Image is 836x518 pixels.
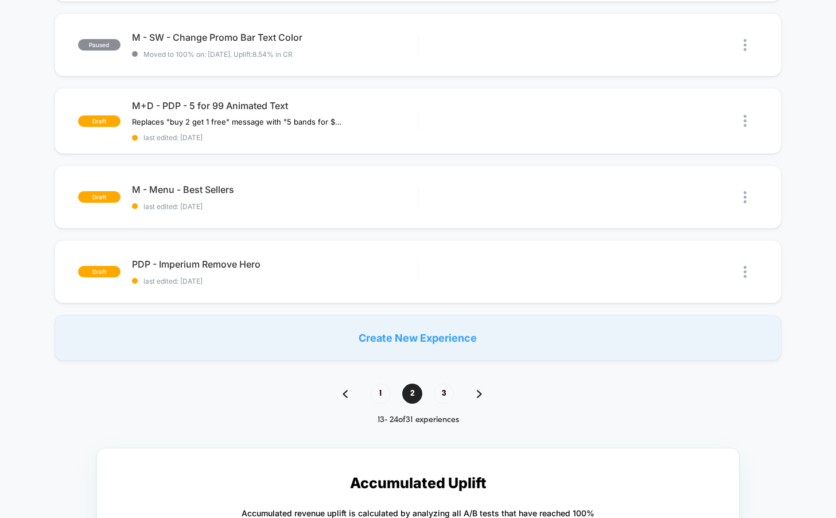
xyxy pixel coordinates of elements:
span: last edited: [DATE] [132,277,418,285]
img: pagination forward [477,390,482,398]
span: draft [78,191,120,203]
img: close [744,39,746,51]
span: 2 [402,384,422,404]
span: M+D - PDP - 5 for 99 Animated Text [132,100,418,111]
span: M - SW - Change Promo Bar Text Color [132,32,418,43]
span: Moved to 100% on: [DATE] . Uplift: 8.54% in CR [143,50,293,59]
span: M - Menu - Best Sellers [132,184,418,195]
span: last edited: [DATE] [132,202,418,211]
span: 1 [371,384,391,404]
div: 13 - 24 of 31 experiences [331,415,505,425]
div: Create New Experience [55,315,782,361]
span: last edited: [DATE] [132,133,418,142]
img: pagination back [343,390,348,398]
img: close [744,115,746,127]
span: paused [78,39,120,51]
span: draft [78,115,120,127]
span: 3 [434,384,454,404]
img: close [744,266,746,278]
span: draft [78,266,120,277]
img: close [744,191,746,203]
span: Replaces "buy 2 get 1 free" message with "5 bands for $99" [132,117,345,126]
p: Accumulated Uplift [350,474,487,492]
span: PDP - Imperium Remove Hero [132,258,418,270]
